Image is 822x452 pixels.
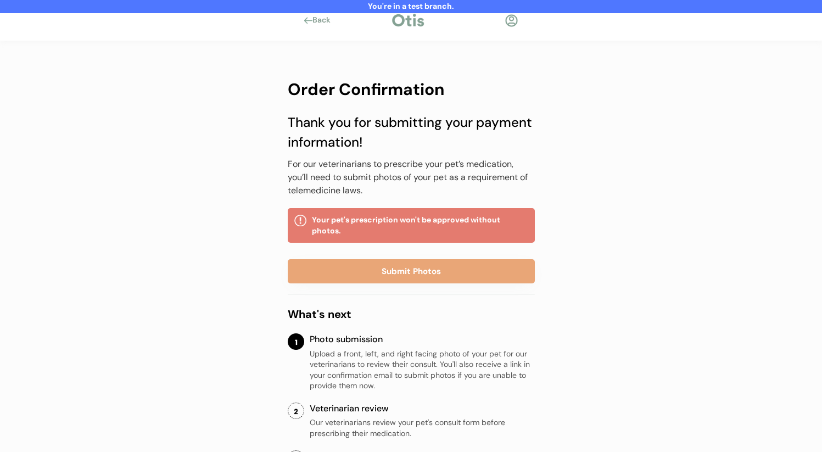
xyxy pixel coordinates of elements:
[312,15,337,26] div: Back
[288,77,535,102] div: Order Confirmation
[310,403,535,415] div: Veterinarian review
[288,113,535,152] div: Thank you for submitting your payment information!
[288,259,535,283] button: Submit Photos
[310,349,535,392] div: Upload a front, left, and right facing photo of your pet for our veterinarians to review their co...
[312,215,528,236] div: Your pet's prescription won't be approved without photos.
[310,417,535,439] div: Our veterinarians review your pet's consult form before prescribing their medication.
[288,158,535,197] div: For our veterinarians to prescribe your pet’s medication, you’ll need to submit photos of your pe...
[310,333,535,345] div: Photo submission
[288,306,535,322] div: What's next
